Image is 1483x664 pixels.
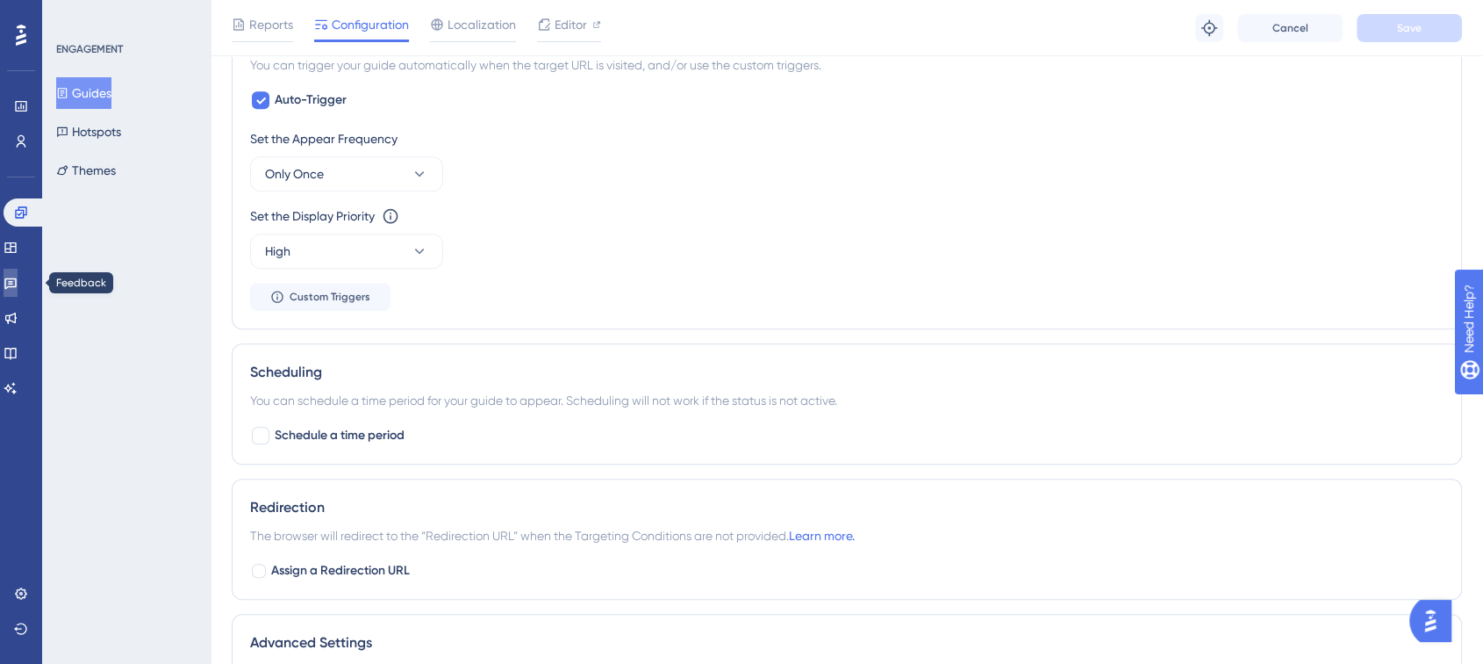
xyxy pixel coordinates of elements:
a: Learn more. [789,529,855,543]
span: Reports [249,14,293,35]
div: You can schedule a time period for your guide to appear. Scheduling will not work if the status i... [250,390,1444,411]
div: Advanced Settings [250,632,1444,653]
button: Custom Triggers [250,283,390,311]
button: Guides [56,77,111,109]
div: Scheduling [250,362,1444,383]
span: Editor [555,14,587,35]
span: Save [1397,21,1422,35]
span: Schedule a time period [275,425,405,446]
button: Cancel [1237,14,1343,42]
button: Themes [56,155,116,186]
button: Only Once [250,156,443,191]
button: Hotspots [56,116,121,148]
button: Save [1357,14,1462,42]
div: Set the Appear Frequency [250,128,1444,149]
iframe: UserGuiding AI Assistant Launcher [1409,595,1462,647]
span: Assign a Redirection URL [271,560,410,581]
div: Set the Display Priority [250,206,375,227]
span: High [265,241,290,262]
div: Redirection [250,497,1444,518]
div: ENGAGEMENT [56,42,123,56]
button: High [250,234,443,269]
span: Configuration [332,14,409,35]
span: Only Once [265,163,324,184]
span: Need Help? [41,4,110,25]
span: Auto-Trigger [275,90,347,111]
span: Localization [448,14,516,35]
div: You can trigger your guide automatically when the target URL is visited, and/or use the custom tr... [250,54,1444,76]
span: Custom Triggers [290,290,370,304]
span: Cancel [1272,21,1308,35]
span: The browser will redirect to the “Redirection URL” when the Targeting Conditions are not provided. [250,525,855,546]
